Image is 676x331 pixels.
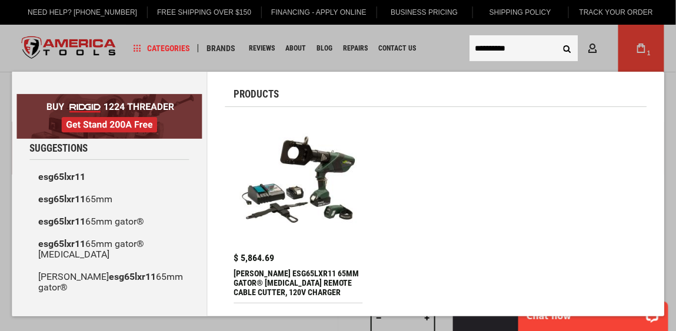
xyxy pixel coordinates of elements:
button: Search [556,37,578,59]
a: GREENLEE ESG65LXR11 65MM GATOR® GUILLOTINE REMOTE CABLE CUTTER, 120V CHARGER $ 5,864.69 [PERSON_N... [234,116,363,303]
a: BOGO: Buy RIDGID® 1224 Threader, Get Stand 200A Free! [16,94,202,103]
a: esg65lxr11 [29,166,189,188]
b: esg65lxr11 [38,171,85,182]
b: esg65lxr11 [109,271,156,282]
img: GREENLEE ESG65LXR11 65MM GATOR® GUILLOTINE REMOTE CABLE CUTTER, 120V CHARGER [240,122,357,239]
span: $ 5,864.69 [234,253,275,263]
a: esg65lxr1165mm gator® [MEDICAL_DATA] [29,233,189,266]
span: Products [234,89,279,99]
b: esg65lxr11 [38,216,85,227]
img: BOGO: Buy RIDGID® 1224 Threader, Get Stand 200A Free! [16,94,202,139]
p: Chat now [16,18,133,27]
a: Categories [128,41,195,56]
div: GREENLEE ESG65LXR11 65MM GATOR® GUILLOTINE REMOTE CABLE CUTTER, 120V CHARGER [234,269,363,297]
button: Open LiveChat chat widget [135,15,149,29]
span: Categories [134,44,190,52]
a: esg65lxr1165mm [29,188,189,210]
a: esg65lxr1165mm gator® [29,210,189,233]
b: esg65lxr11 [38,193,85,205]
b: esg65lxr11 [38,238,85,249]
span: Brands [207,44,235,52]
a: Brands [201,41,241,56]
a: [PERSON_NAME]esg65lxr1165mm gator® [29,266,189,299]
span: Suggestions [29,143,88,153]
